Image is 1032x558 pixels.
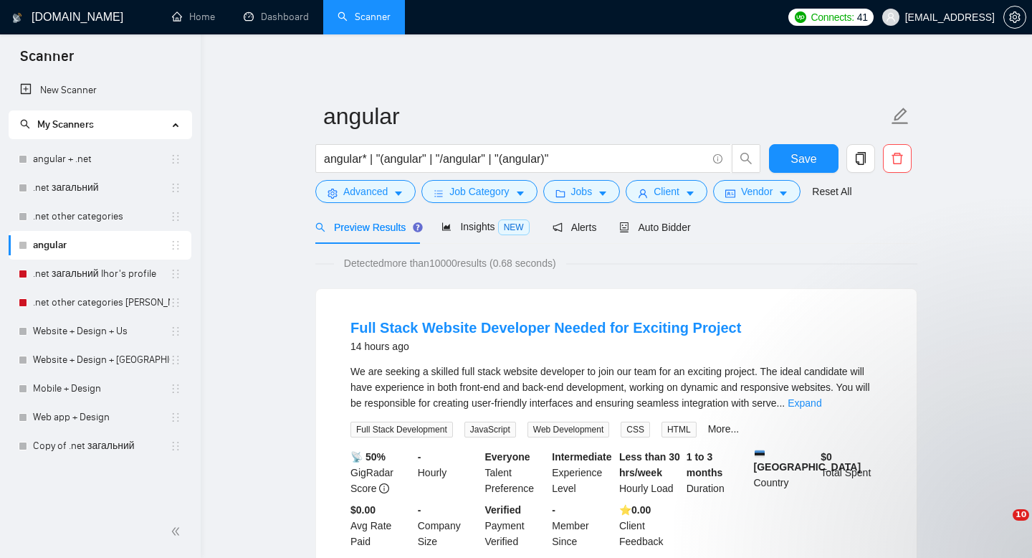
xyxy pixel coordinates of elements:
[20,76,180,105] a: New Scanner
[769,144,838,173] button: Save
[1013,509,1029,521] span: 10
[9,145,191,174] li: angular + .net
[9,288,191,317] li: .net other categories Ihor's profile
[379,483,389,493] span: info-circle
[9,76,191,105] li: New Scanner
[626,180,707,203] button: userClientcaret-down
[9,432,191,460] li: Copy of .net загальний
[847,152,874,165] span: copy
[170,440,181,452] span: holder
[170,297,181,308] span: holder
[552,504,555,516] b: -
[171,524,185,539] span: double-left
[170,240,181,251] span: holder
[9,202,191,231] li: .net other categories
[552,451,611,463] b: Intermediate
[788,397,821,409] a: Expand
[616,502,684,549] div: Client Feedback
[350,422,453,438] span: Full Stack Development
[315,180,416,203] button: settingAdvancedcaret-down
[350,338,741,355] div: 14 hours ago
[1004,11,1026,23] span: setting
[621,422,650,438] span: CSS
[732,144,760,173] button: search
[543,180,621,203] button: folderJobscaret-down
[553,222,563,232] span: notification
[616,449,684,496] div: Hourly Load
[857,9,868,25] span: 41
[324,150,707,168] input: Search Freelance Jobs...
[434,188,444,199] span: bars
[170,182,181,194] span: holder
[9,346,191,374] li: Website + Design + Europe+Asia
[411,221,424,234] div: Tooltip anchor
[328,188,338,199] span: setting
[598,188,608,199] span: caret-down
[638,188,648,199] span: user
[485,451,530,463] b: Everyone
[170,354,181,366] span: holder
[708,423,740,435] a: More...
[33,174,170,202] a: .net загальний
[33,374,170,403] a: Mobile + Design
[170,326,181,337] span: holder
[527,422,610,438] span: Web Development
[795,11,806,23] img: upwork-logo.png
[549,502,616,549] div: Member Since
[9,317,191,346] li: Website + Design + Us
[741,184,773,199] span: Vendor
[393,188,403,199] span: caret-down
[441,222,451,232] span: area-chart
[713,180,801,203] button: idcardVendorcaret-down
[886,12,896,22] span: user
[20,118,94,131] span: My Scanners
[482,449,550,496] div: Talent Preference
[441,221,529,232] span: Insights
[884,152,911,165] span: delete
[170,211,181,222] span: holder
[549,449,616,496] div: Experience Level
[33,346,170,374] a: Website + Design + [GEOGRAPHIC_DATA]+[GEOGRAPHIC_DATA]
[170,153,181,165] span: holder
[170,412,181,423] span: holder
[37,118,94,131] span: My Scanners
[415,449,482,496] div: Hourly
[812,184,851,199] a: Reset All
[350,364,882,411] div: We are seeking a skilled full stack website developer to join our team for an exciting project. T...
[684,449,751,496] div: Duration
[725,188,735,199] span: idcard
[654,184,679,199] span: Client
[515,188,525,199] span: caret-down
[350,320,741,336] a: Full Stack Website Developer Needed for Exciting Project
[350,504,376,516] b: $0.00
[418,504,421,516] b: -
[619,451,680,478] b: Less than 30 hrs/week
[343,184,388,199] span: Advanced
[9,231,191,260] li: angular
[619,222,629,232] span: robot
[172,11,215,23] a: homeHome
[498,219,530,235] span: NEW
[315,222,419,233] span: Preview Results
[315,222,325,232] span: search
[449,184,509,199] span: Job Category
[713,154,722,164] span: info-circle
[33,202,170,231] a: .net other categories
[33,145,170,174] a: angular + .net
[1003,11,1026,23] a: setting
[415,502,482,549] div: Company Size
[334,255,566,271] span: Detected more than 10000 results (0.68 seconds)
[482,502,550,549] div: Payment Verified
[170,383,181,394] span: holder
[811,9,854,25] span: Connects:
[571,184,593,199] span: Jobs
[33,432,170,460] a: Copy of .net загальний
[33,260,170,288] a: .net загальний Ihor's profile
[170,268,181,280] span: holder
[348,502,415,549] div: Avg Rate Paid
[464,422,516,438] span: JavaScript
[9,260,191,288] li: .net загальний Ihor's profile
[9,174,191,202] li: .net загальний
[9,403,191,432] li: Web app + Design
[418,451,421,463] b: -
